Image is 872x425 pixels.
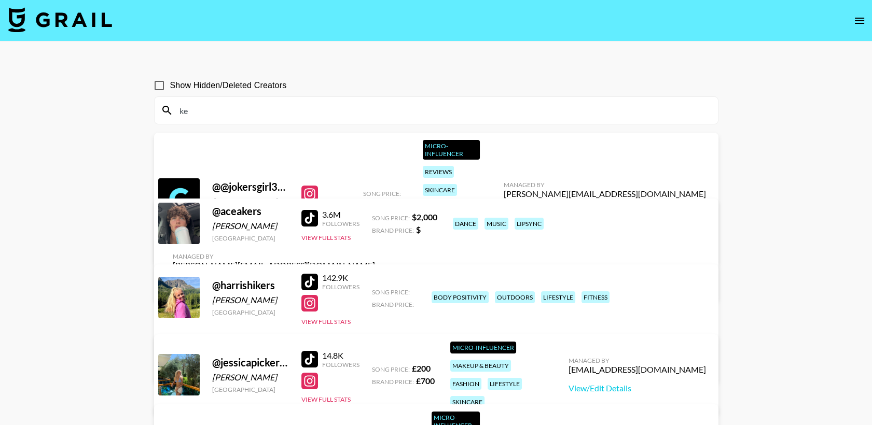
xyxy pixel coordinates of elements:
[322,361,359,369] div: Followers
[212,205,289,218] div: @ aceakers
[582,291,610,303] div: fitness
[432,291,489,303] div: body positivity
[423,140,480,160] div: Micro-Influencer
[322,220,359,228] div: Followers
[301,318,351,325] button: View Full Stats
[416,376,435,386] strong: £ 700
[412,363,431,373] strong: £ 200
[849,10,870,31] button: open drawer
[423,166,454,178] div: reviews
[423,184,457,196] div: skincare
[301,234,351,242] button: View Full Stats
[504,189,706,199] div: [PERSON_NAME][EMAIL_ADDRESS][DOMAIN_NAME]
[372,365,410,373] span: Song Price:
[212,372,289,382] div: [PERSON_NAME]
[173,102,712,119] input: Search by User Name
[212,356,289,369] div: @ jessicapickersgill
[301,395,351,403] button: View Full Stats
[173,252,375,260] div: Managed By
[212,180,289,193] div: @ @jokersgirl333
[416,224,421,234] strong: $
[212,234,289,242] div: [GEOGRAPHIC_DATA]
[212,279,289,292] div: @ harrishikers
[372,214,410,222] span: Song Price:
[453,218,478,230] div: dance
[212,295,289,305] div: [PERSON_NAME]
[212,221,289,231] div: [PERSON_NAME]
[372,378,414,386] span: Brand Price:
[488,378,522,390] div: lifestyle
[541,291,575,303] div: lifestyle
[363,190,401,197] span: Song Price:
[322,273,359,283] div: 142.9K
[515,218,544,230] div: lipsync
[372,301,414,308] span: Brand Price:
[450,342,516,353] div: Micro-Influencer
[212,308,289,316] div: [GEOGRAPHIC_DATA]
[173,260,375,271] div: [PERSON_NAME][EMAIL_ADDRESS][DOMAIN_NAME]
[212,386,289,393] div: [GEOGRAPHIC_DATA]
[322,209,359,220] div: 3.6M
[322,283,359,291] div: Followers
[450,396,485,408] div: skincare
[170,79,287,92] span: Show Hidden/Deleted Creators
[569,357,706,364] div: Managed By
[504,181,706,189] div: Managed By
[495,291,535,303] div: outdoors
[212,196,289,207] div: [PERSON_NAME]
[8,7,112,32] img: Grail Talent
[372,226,414,234] span: Brand Price:
[485,218,508,230] div: music
[372,288,410,296] span: Song Price:
[322,350,359,361] div: 14.8K
[450,378,481,390] div: fashion
[450,360,511,372] div: makeup & beauty
[569,383,706,393] a: View/Edit Details
[412,212,437,222] strong: $ 2,000
[569,364,706,375] div: [EMAIL_ADDRESS][DOMAIN_NAME]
